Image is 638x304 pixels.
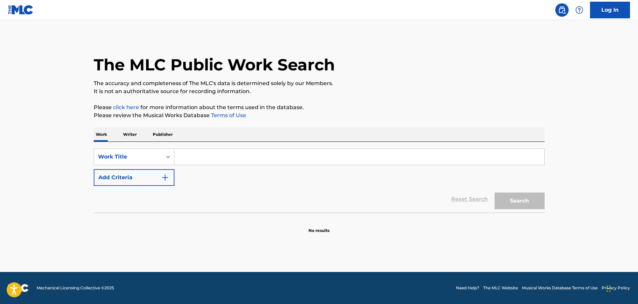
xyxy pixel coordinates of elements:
[94,127,109,141] p: Work
[113,104,139,110] a: click here
[37,285,114,291] span: Mechanical Licensing Collective © 2025
[8,284,29,292] img: logo
[558,6,566,14] img: search
[522,285,598,291] a: Musical Works Database Terms of Use
[151,127,175,141] p: Publisher
[94,87,545,95] p: It is not an authoritative source for recording information.
[210,112,246,118] a: Terms of Use
[483,285,518,291] a: The MLC Website
[121,127,139,141] p: Writer
[94,169,174,186] button: Add Criteria
[161,174,169,182] img: 9d2ae6d4665cec9f34b9.svg
[94,148,545,213] form: Search Form
[98,153,158,161] div: Work Title
[602,285,630,291] a: Privacy Policy
[573,3,586,17] div: Help
[605,272,638,304] iframe: Chat Widget
[575,6,583,14] img: help
[555,3,569,17] a: Public Search
[308,220,330,234] p: No results
[94,111,545,119] p: Please review the Musical Works Database
[94,103,545,111] p: Please for more information about the terms used in the database.
[94,79,545,87] p: The accuracy and completeness of The MLC's data is determined solely by our Members.
[94,55,335,75] h1: The MLC Public Work Search
[607,279,611,299] div: Drag
[8,5,34,15] img: MLC Logo
[590,2,630,18] a: Log In
[456,285,479,291] a: Need Help?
